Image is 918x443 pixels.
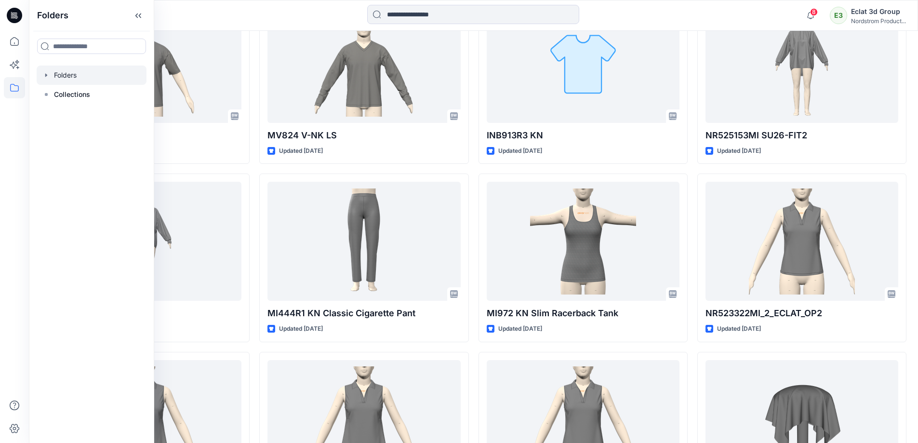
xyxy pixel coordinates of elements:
[267,182,460,301] a: MI444R1 KN Classic Cigarette Pant
[487,307,679,320] p: MI972 KN Slim Racerback Tank
[487,129,679,142] p: INB913R3 KN
[487,182,679,301] a: MI972 KN Slim Racerback Tank
[54,89,90,100] p: Collections
[717,146,761,156] p: Updated [DATE]
[279,146,323,156] p: Updated [DATE]
[705,307,898,320] p: NR523322MI_2_ECLAT_OP2
[705,4,898,123] a: NR525153MI SU26-FIT2
[717,324,761,334] p: Updated [DATE]
[705,182,898,301] a: NR523322MI_2_ECLAT_OP2
[851,17,906,25] div: Nordstrom Product...
[279,324,323,334] p: Updated [DATE]
[830,7,847,24] div: E3
[705,129,898,142] p: NR525153MI SU26-FIT2
[267,307,460,320] p: MI444R1 KN Classic Cigarette Pant
[498,324,542,334] p: Updated [DATE]
[810,8,818,16] span: 8
[498,146,542,156] p: Updated [DATE]
[487,4,679,123] a: INB913R3 KN
[267,129,460,142] p: MV824 V-NK LS
[267,4,460,123] a: MV824 V-NK LS
[851,6,906,17] div: Eclat 3d Group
